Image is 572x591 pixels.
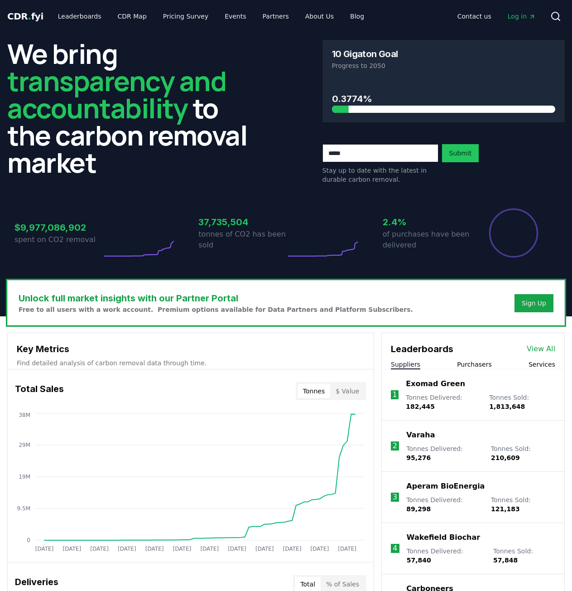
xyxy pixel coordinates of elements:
tspan: [DATE] [200,546,219,552]
div: Percentage of sales delivered [488,208,539,258]
a: View All [527,344,555,354]
button: Purchasers [457,360,492,369]
h3: 0.3774% [332,92,556,106]
span: 57,848 [493,557,518,564]
span: 57,840 [407,557,431,564]
button: Submit [442,144,479,162]
a: About Us [298,8,341,24]
p: Stay up to date with the latest in durable carbon removal. [322,166,438,184]
p: Tonnes Delivered : [406,393,480,411]
h3: 2.4% [383,215,470,229]
p: tonnes of CO2 has been sold [198,229,286,251]
button: Sign Up [514,294,553,312]
p: Free to all users with a work account. Premium options available for Data Partners and Platform S... [19,305,413,314]
p: Tonnes Sold : [489,393,555,411]
tspan: 9.5M [17,505,30,512]
h3: Unlock full market insights with our Partner Portal [19,291,413,305]
a: Blog [343,8,371,24]
span: 182,445 [406,403,435,410]
tspan: [DATE] [228,546,246,552]
p: Progress to 2050 [332,61,556,70]
h3: 37,735,504 [198,215,286,229]
tspan: [DATE] [311,546,329,552]
tspan: 38M [19,412,30,418]
span: CDR fyi [7,11,43,22]
tspan: [DATE] [255,546,274,552]
tspan: 0 [27,537,30,543]
p: Find detailed analysis of carbon removal data through time. [17,358,365,368]
tspan: [DATE] [90,546,109,552]
a: Sign Up [522,299,546,308]
button: $ Value [330,384,365,398]
p: Tonnes Sold : [491,495,555,513]
tspan: [DATE] [173,546,192,552]
h3: Total Sales [15,382,64,400]
p: Tonnes Sold : [493,547,555,565]
span: 95,276 [406,454,431,461]
nav: Main [450,8,543,24]
a: Contact us [450,8,499,24]
h3: Leaderboards [391,342,453,356]
tspan: [DATE] [62,546,81,552]
a: Log in [500,8,543,24]
span: 121,183 [491,505,520,513]
a: Leaderboards [51,8,109,24]
a: Exomad Green [406,378,465,389]
p: spent on CO2 removal [14,234,102,245]
a: Aperam BioEnergia [406,481,485,492]
h2: We bring to the carbon removal market [7,40,250,176]
p: Tonnes Sold : [491,444,555,462]
span: 89,298 [406,505,431,513]
a: CDR.fyi [7,10,43,23]
p: of purchases have been delivered [383,229,470,251]
a: CDR Map [111,8,154,24]
tspan: [DATE] [145,546,164,552]
p: Tonnes Delivered : [406,495,482,513]
p: 2 [393,441,397,451]
span: transparency and accountability [7,62,226,126]
tspan: 29M [19,442,30,448]
button: Services [529,360,555,369]
tspan: [DATE] [118,546,136,552]
a: Varaha [406,430,435,441]
span: Log in [508,12,536,21]
button: Tonnes [298,384,330,398]
span: 210,609 [491,454,520,461]
p: Tonnes Delivered : [406,444,482,462]
tspan: 19M [19,474,30,480]
a: Wakefield Biochar [407,532,480,543]
button: Suppliers [391,360,420,369]
nav: Main [51,8,371,24]
p: 4 [393,543,397,554]
tspan: [DATE] [283,546,302,552]
p: 3 [393,492,397,503]
h3: Key Metrics [17,342,365,356]
span: . [28,11,31,22]
h3: $9,977,086,902 [14,221,102,234]
a: Pricing Survey [156,8,216,24]
h3: 10 Gigaton Goal [332,49,398,58]
a: Events [217,8,253,24]
p: Tonnes Delivered : [407,547,484,565]
a: Partners [255,8,296,24]
tspan: [DATE] [35,546,54,552]
span: 1,813,648 [489,403,525,410]
tspan: [DATE] [338,546,356,552]
p: 1 [393,389,397,400]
